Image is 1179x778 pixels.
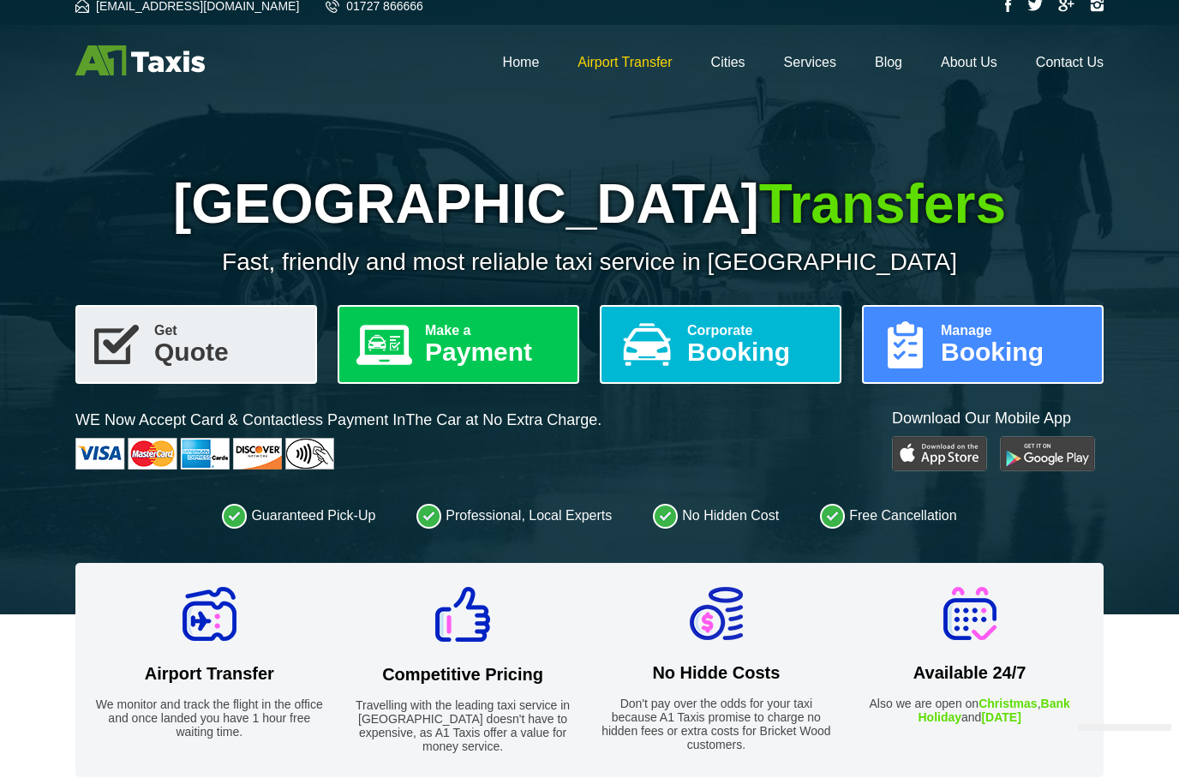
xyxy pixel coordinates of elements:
[578,55,672,69] a: Airport Transfer
[862,305,1104,384] a: ManageBooking
[979,697,1037,710] strong: Christmas
[435,587,490,642] img: Competitive Pricing Icon
[820,503,956,529] li: Free Cancellation
[425,324,564,338] span: Make a
[759,173,1006,235] span: Transfers
[222,503,375,529] li: Guaranteed Pick-Up
[75,172,1104,236] h1: [GEOGRAPHIC_DATA]
[405,411,601,428] span: The Car at No Extra Charge.
[75,305,317,384] a: GetQuote
[690,587,743,640] img: No Hidde Costs Icon
[75,45,205,75] img: A1 Taxis St Albans LTD
[875,55,902,69] a: Blog
[1036,55,1104,69] a: Contact Us
[75,410,601,431] p: WE Now Accept Card & Contactless Payment In
[93,664,326,684] h2: Airport Transfer
[653,503,779,529] li: No Hidden Cost
[941,55,997,69] a: About Us
[918,697,1069,724] strong: Bank Holiday
[711,55,745,69] a: Cities
[784,55,836,69] a: Services
[600,663,834,683] h2: No Hidde Costs
[981,710,1020,724] strong: [DATE]
[154,324,302,338] span: Get
[687,324,826,338] span: Corporate
[416,503,612,529] li: Professional, Local Experts
[853,697,1086,724] p: Also we are open on , and
[943,587,996,640] img: Available 24/7 Icon
[503,55,540,69] a: Home
[600,697,834,751] p: Don't pay over the odds for your taxi because A1 Taxis promise to charge no hidden fees or extra ...
[892,408,1104,429] p: Download Our Mobile App
[1071,724,1171,770] iframe: chat widget
[93,697,326,739] p: We monitor and track the flight in the office and once landed you have 1 hour free waiting time.
[600,305,841,384] a: CorporateBooking
[75,438,334,470] img: Cards
[346,698,580,753] p: Travelling with the leading taxi service in [GEOGRAPHIC_DATA] doesn't have to expensive, as A1 Ta...
[346,665,580,685] h2: Competitive Pricing
[338,305,579,384] a: Make aPayment
[75,248,1104,276] p: Fast, friendly and most reliable taxi service in [GEOGRAPHIC_DATA]
[853,663,1086,683] h2: Available 24/7
[1000,436,1095,471] img: Google Play
[892,436,987,471] img: Play Store
[183,587,236,641] img: Airport Transfer Icon
[941,324,1088,338] span: Manage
